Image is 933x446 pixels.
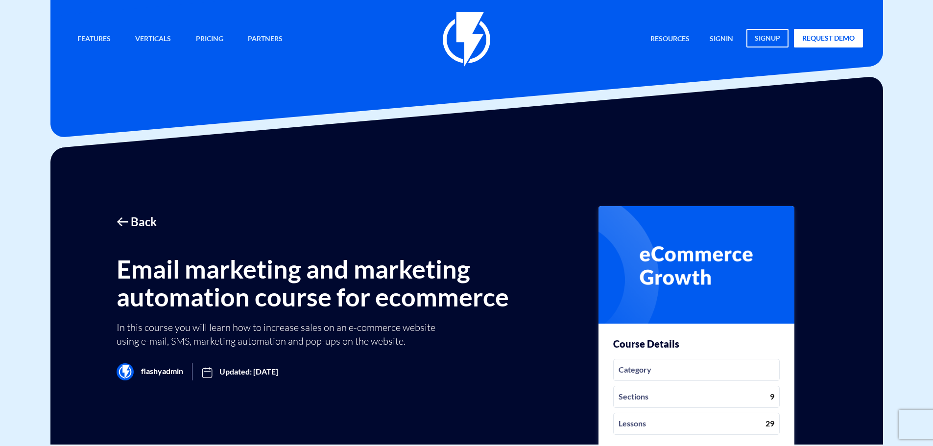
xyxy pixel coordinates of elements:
[240,29,290,50] a: Partners
[643,29,697,50] a: Resources
[117,321,438,348] p: In this course you will learn how to increase sales on an e-commerce website using e-mail, SMS, m...
[117,363,192,380] span: flashyadmin
[613,338,679,349] h3: Course Details
[619,364,651,376] i: Category
[117,255,519,311] h1: Email marketing and marketing automation course for ecommerce
[794,29,863,47] a: request demo
[746,29,789,47] a: signup
[117,213,519,230] a: 🡠 Back
[70,29,118,50] a: Features
[189,29,231,50] a: Pricing
[770,391,774,402] i: 9
[619,391,648,402] i: Sections
[619,418,646,429] i: Lessons
[128,29,178,50] a: Verticals
[766,418,774,429] i: 29
[702,29,741,50] a: signin
[192,358,287,386] span: Updated: [DATE]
